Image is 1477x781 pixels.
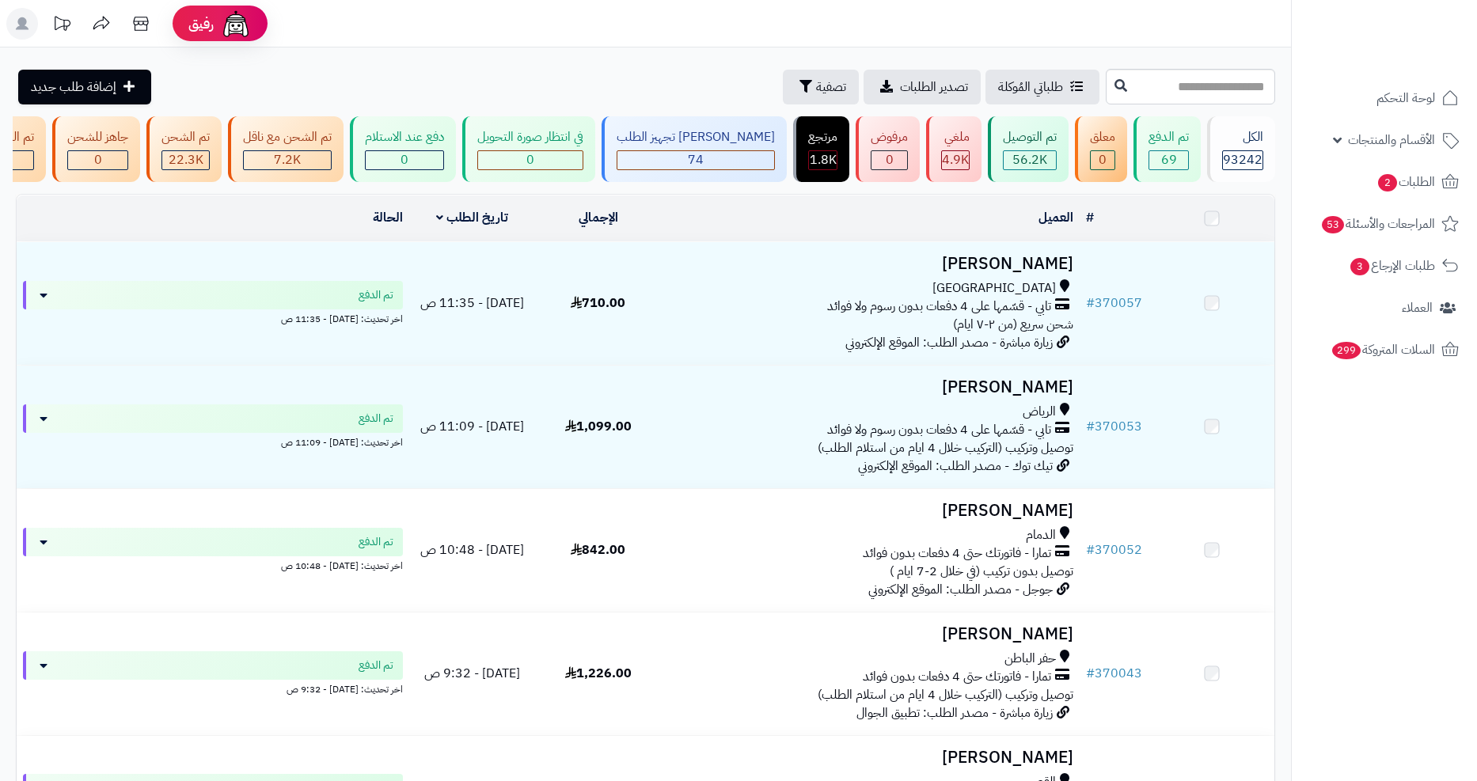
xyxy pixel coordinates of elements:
[1376,87,1435,109] span: لوحة التحكم
[274,150,301,169] span: 7.2K
[942,151,969,169] div: 4929
[1086,540,1142,559] a: #370052
[1349,255,1435,277] span: طلبات الإرجاع
[1149,128,1189,146] div: تم الدفع
[1402,297,1433,319] span: العملاء
[31,78,116,97] span: إضافة طلب جديد
[1301,331,1468,369] a: السلات المتروكة299
[1320,213,1435,235] span: المراجعات والأسئلة
[818,438,1073,457] span: توصيل وتركيب (التركيب خلال 4 ايام من استلام الطلب)
[49,116,143,182] a: جاهز للشحن 0
[886,150,894,169] span: 0
[617,128,775,146] div: [PERSON_NAME] تجهيز الطلب
[809,151,837,169] div: 1771
[818,685,1073,704] span: توصيل وتركيب (التركيب خلال 4 ايام من استلام الطلب)
[863,544,1051,563] span: تمارا - فاتورتك حتى 4 دفعات بدون فوائد
[161,128,210,146] div: تم الشحن
[827,421,1051,439] span: تابي - قسّمها على 4 دفعات بدون رسوم ولا فوائد
[871,151,907,169] div: 0
[858,457,1053,476] span: تيك توك - مصدر الطلب: الموقع الإلكتروني
[1222,128,1263,146] div: الكل
[1086,540,1095,559] span: #
[1130,116,1204,182] a: تم الدفع 69
[783,70,859,104] button: تصفية
[365,128,444,146] div: دفع عند الاستلام
[845,333,1053,352] span: زيارة مباشرة - مصدر الطلب: الموقع الإلكتروني
[890,562,1073,581] span: توصيل بدون تركيب (في خلال 2-7 ايام )
[1204,116,1278,182] a: الكل93242
[1038,208,1073,227] a: العميل
[810,150,837,169] span: 1.8K
[617,151,774,169] div: 74
[1086,417,1142,436] a: #370053
[220,8,252,40] img: ai-face.png
[169,150,203,169] span: 22.3K
[923,116,985,182] a: ملغي 4.9K
[1004,151,1056,169] div: 56174
[667,625,1073,643] h3: [PERSON_NAME]
[478,151,583,169] div: 0
[827,298,1051,316] span: تابي - قسّمها على 4 دفعات بدون رسوم ولا فوائد
[94,150,102,169] span: 0
[1377,173,1398,192] span: 2
[998,78,1063,97] span: طلباتي المُوكلة
[864,70,981,104] a: تصدير الطلبات
[1376,171,1435,193] span: الطلبات
[816,78,846,97] span: تصفية
[225,116,347,182] a: تم الشحن مع ناقل 7.2K
[1301,163,1468,201] a: الطلبات2
[1350,257,1370,276] span: 3
[143,116,225,182] a: تم الشحن 22.3K
[359,411,393,427] span: تم الدفع
[1369,20,1462,53] img: logo-2.png
[1072,116,1130,182] a: معلق 0
[477,128,583,146] div: في انتظار صورة التحويل
[1086,294,1095,313] span: #
[420,540,524,559] span: [DATE] - 10:48 ص
[243,128,332,146] div: تم الشحن مع ناقل
[1301,205,1468,243] a: المراجعات والأسئلة53
[23,433,403,449] div: اخر تحديث: [DATE] - 11:09 ص
[852,116,923,182] a: مرفوض 0
[871,128,908,146] div: مرفوض
[932,279,1056,298] span: [GEOGRAPHIC_DATA]
[1026,526,1056,544] span: الدمام
[1099,150,1107,169] span: 0
[598,116,790,182] a: [PERSON_NAME] تجهيز الطلب 74
[436,208,508,227] a: تاريخ الطلب
[900,78,968,97] span: تصدير الطلبات
[1012,150,1047,169] span: 56.2K
[162,151,209,169] div: 22319
[1223,150,1262,169] span: 93242
[68,151,127,169] div: 0
[373,208,403,227] a: الحالة
[347,116,459,182] a: دفع عند الاستلام 0
[1086,664,1142,683] a: #370043
[366,151,443,169] div: 0
[985,116,1072,182] a: تم التوصيل 56.2K
[1086,208,1094,227] a: #
[868,580,1053,599] span: جوجل - مصدر الطلب: الموقع الإلكتروني
[579,208,618,227] a: الإجمالي
[1331,341,1361,360] span: 299
[459,116,598,182] a: في انتظار صورة التحويل 0
[985,70,1099,104] a: طلباتي المُوكلة
[808,128,837,146] div: مرتجع
[953,315,1073,334] span: شحن سريع (من ٢-٧ ايام)
[667,502,1073,520] h3: [PERSON_NAME]
[359,534,393,550] span: تم الدفع
[526,150,534,169] span: 0
[1003,128,1057,146] div: تم التوصيل
[1091,151,1114,169] div: 0
[67,128,128,146] div: جاهز للشحن
[1086,417,1095,436] span: #
[1086,294,1142,313] a: #370057
[1348,129,1435,151] span: الأقسام والمنتجات
[42,8,82,44] a: تحديثات المنصة
[359,658,393,673] span: تم الدفع
[1331,339,1435,361] span: السلات المتروكة
[23,556,403,573] div: اخر تحديث: [DATE] - 10:48 ص
[790,116,852,182] a: مرتجع 1.8K
[188,14,214,33] span: رفيق
[244,151,331,169] div: 7223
